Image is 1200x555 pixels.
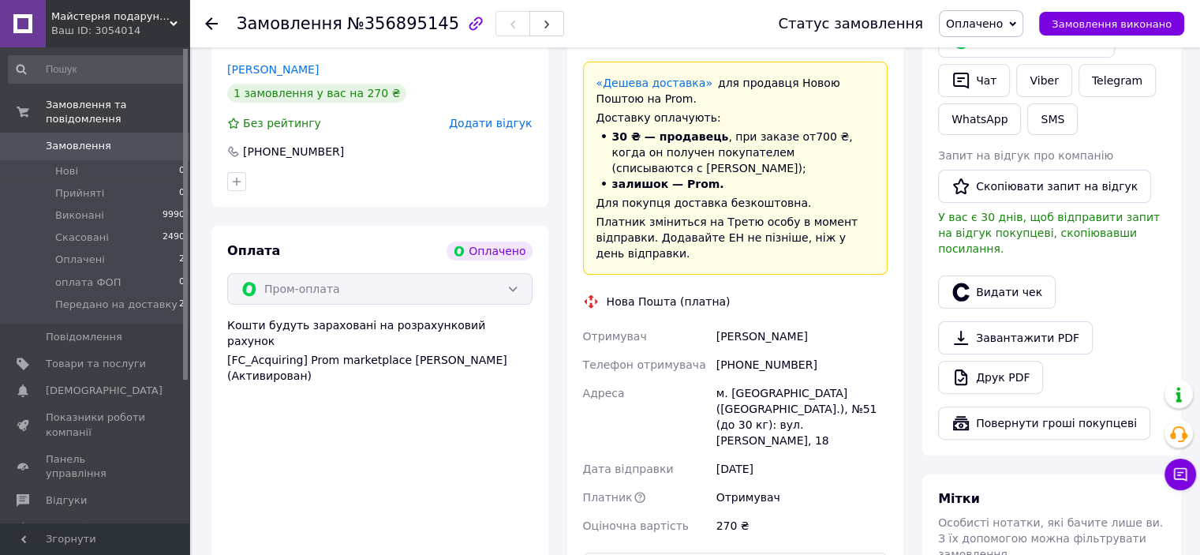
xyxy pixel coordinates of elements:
[227,243,280,258] span: Оплата
[8,55,186,84] input: Пошук
[179,164,185,178] span: 0
[1079,64,1156,97] a: Telegram
[46,357,146,371] span: Товари та послуги
[46,452,146,481] span: Панель управління
[1052,18,1172,30] span: Замовлення виконано
[713,322,891,351] div: [PERSON_NAME]
[237,14,342,33] span: Замовлення
[778,16,923,32] div: Статус замовлення
[938,491,980,506] span: Мітки
[612,178,724,190] span: залишок — Prom.
[713,379,891,455] div: м. [GEOGRAPHIC_DATA] ([GEOGRAPHIC_DATA].), №51 (до 30 кг): вул. [PERSON_NAME], 18
[713,455,891,483] div: [DATE]
[596,129,875,176] li: , при заказе от 700 ₴ , когда он получен покупателем (списываются с [PERSON_NAME]);
[938,211,1160,255] span: У вас є 30 днів, щоб відправити запит на відгук покупцеві, скопіювавши посилання.
[938,321,1093,354] a: Завантажити PDF
[55,164,78,178] span: Нові
[713,351,891,379] div: [PHONE_NUMBER]
[243,117,321,129] span: Без рейтингу
[596,214,875,261] div: Платник зміниться на Третю особу в момент відправки. Додавайте ЕН не пізніше, ніж у день відправки.
[938,64,1010,97] button: Чат
[713,512,891,540] div: 270 ₴
[583,463,674,475] span: Дата відправки
[179,253,185,267] span: 2
[179,186,185,201] span: 0
[583,330,647,343] span: Отримувач
[596,75,875,107] div: для продавця Новою Поштою на Prom.
[596,110,875,126] div: Доставку оплачують:
[55,186,104,201] span: Прийняті
[713,483,891,512] div: Отримувач
[227,63,319,76] a: [PERSON_NAME]
[205,16,218,32] div: Повернутися назад
[946,17,1003,30] span: Оплачено
[46,520,88,534] span: Покупці
[447,242,532,261] div: Оплачено
[55,276,121,290] span: оплата ФОП
[938,170,1151,203] button: Скопіювати запит на відгук
[46,330,122,344] span: Повідомлення
[51,9,170,24] span: Майстерня подарунків "Родзинка"
[1016,64,1071,97] a: Viber
[55,231,109,245] span: Скасовані
[938,361,1043,394] a: Друк PDF
[179,298,185,312] span: 2
[347,14,459,33] span: №356895145
[603,294,735,309] div: Нова Пошта (платна)
[583,519,689,532] span: Оціночна вартість
[938,149,1113,162] span: Запит на відгук про компанію
[596,77,712,89] a: «Дешева доставка»
[227,317,533,384] div: Кошти будуть зараховані на розрахунковий рахунок
[449,117,532,129] span: Додати відгук
[938,407,1150,440] button: Повернути гроші покупцеві
[583,387,625,399] span: Адреса
[46,384,163,398] span: [DEMOGRAPHIC_DATA]
[1039,12,1184,36] button: Замовлення виконано
[241,144,346,159] div: [PHONE_NUMBER]
[55,298,178,312] span: Передано на доставку
[1027,103,1078,135] button: SMS
[938,276,1056,309] button: Видати чек
[227,352,533,384] div: [FC_Acquiring] Prom marketplace [PERSON_NAME] (Активирован)
[227,84,406,103] div: 1 замовлення у вас на 270 ₴
[1164,459,1196,490] button: Чат з покупцем
[51,24,189,38] div: Ваш ID: 3054014
[46,493,87,508] span: Відгуки
[596,195,875,211] div: Для покупця доставка безкоштовна.
[612,130,729,143] span: 30 ₴ — продавець
[163,208,185,223] span: 9990
[938,103,1021,135] a: WhatsApp
[583,491,633,504] span: Платник
[179,276,185,290] span: 0
[583,358,706,371] span: Телефон отримувача
[55,208,104,223] span: Виконані
[163,231,185,245] span: 2490
[55,253,105,267] span: Оплачені
[46,139,111,153] span: Замовлення
[46,98,189,126] span: Замовлення та повідомлення
[46,411,146,439] span: Показники роботи компанії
